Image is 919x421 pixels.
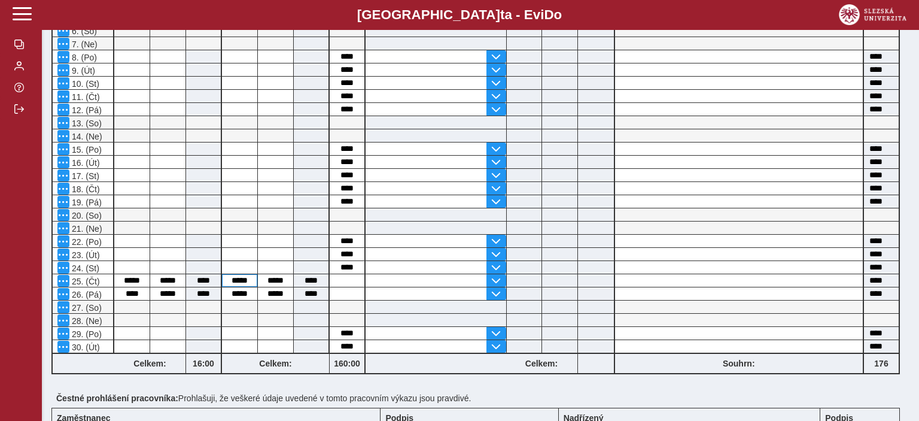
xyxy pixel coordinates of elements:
span: 25. (Čt) [69,277,100,286]
button: Menu [57,262,69,274]
span: 26. (Pá) [69,290,102,299]
button: Menu [57,130,69,142]
span: 13. (So) [69,119,102,128]
span: 28. (Ne) [69,316,102,326]
b: 176 [864,359,899,368]
button: Menu [57,51,69,63]
button: Menu [57,196,69,208]
span: 12. (Pá) [69,105,102,115]
b: Celkem: [506,359,577,368]
span: 17. (St) [69,171,99,181]
b: 160:00 [330,359,364,368]
div: Prohlašuji, že veškeré údaje uvedené v tomto pracovním výkazu jsou pravdivé. [51,389,909,408]
span: 14. (Ne) [69,132,102,141]
button: Menu [57,235,69,247]
button: Menu [57,38,69,50]
button: Menu [57,288,69,300]
button: Menu [57,117,69,129]
b: Čestné prohlášení pracovníka: [56,393,178,403]
b: Celkem: [222,359,329,368]
span: 7. (Ne) [69,40,98,49]
span: 22. (Po) [69,237,102,247]
span: 15. (Po) [69,145,102,155]
span: 16. (Út) [69,158,100,168]
button: Menu [57,64,69,76]
span: 11. (Čt) [69,92,100,102]
span: 10. (St) [69,79,99,89]
button: Menu [57,301,69,313]
b: Celkem: [114,359,185,368]
b: [GEOGRAPHIC_DATA] a - Evi [36,7,883,23]
button: Menu [57,249,69,261]
span: 20. (So) [69,211,102,220]
button: Menu [57,156,69,168]
button: Menu [57,314,69,326]
button: Menu [57,222,69,234]
span: 8. (Po) [69,53,97,62]
span: 18. (Čt) [69,184,100,194]
span: 30. (Út) [69,343,100,352]
span: D [544,7,553,22]
span: 27. (So) [69,303,102,313]
span: 9. (Út) [69,66,95,75]
button: Menu [57,328,69,340]
span: 21. (Ne) [69,224,102,234]
button: Menu [57,77,69,89]
span: 6. (So) [69,26,97,36]
b: 16:00 [186,359,221,368]
img: logo_web_su.png [839,4,906,25]
button: Menu [57,169,69,181]
span: t [500,7,504,22]
span: 23. (Út) [69,250,100,260]
button: Menu [57,25,69,37]
button: Menu [57,143,69,155]
span: 29. (Po) [69,329,102,339]
button: Menu [57,104,69,116]
button: Menu [57,209,69,221]
button: Menu [57,183,69,195]
button: Menu [57,275,69,287]
button: Menu [57,341,69,353]
span: 19. (Pá) [69,198,102,207]
span: o [554,7,562,22]
button: Menu [57,90,69,102]
span: 24. (St) [69,263,99,273]
b: Souhrn: [723,359,755,368]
